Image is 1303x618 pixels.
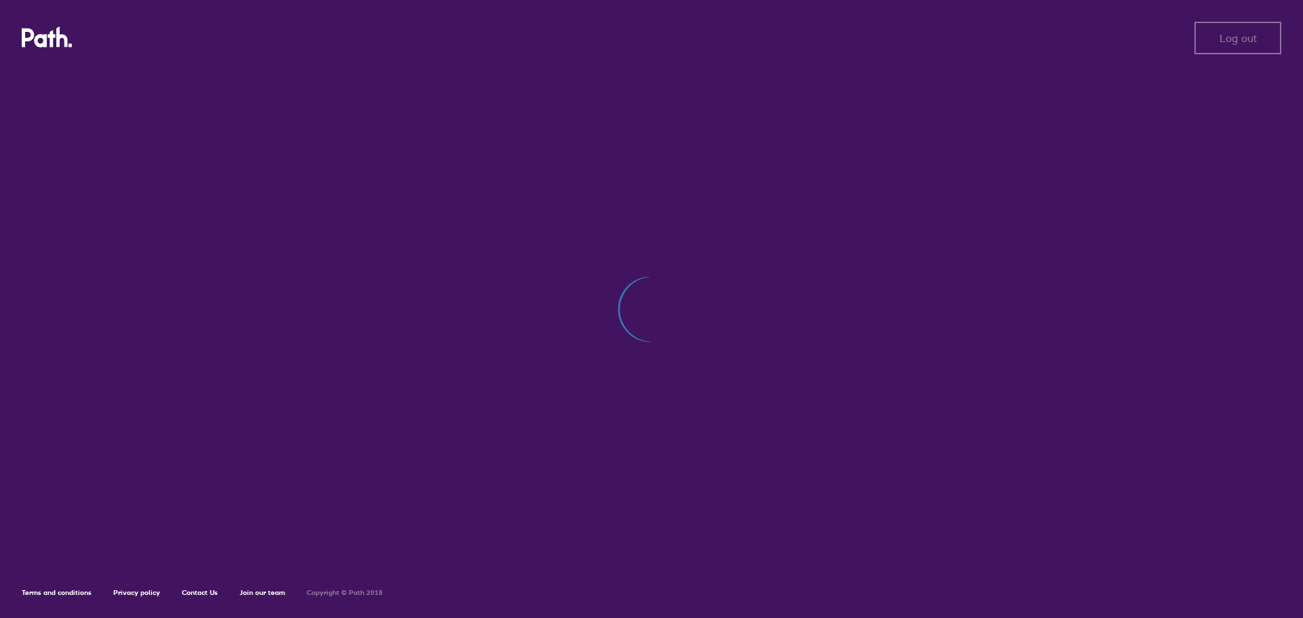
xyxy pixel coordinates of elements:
button: Log out [1194,22,1281,54]
a: Privacy policy [113,588,160,597]
h6: Copyright © Path 2018 [307,589,383,597]
a: Terms and conditions [22,588,92,597]
a: Join our team [240,588,285,597]
a: Contact Us [182,588,218,597]
span: Log out [1220,32,1257,44]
